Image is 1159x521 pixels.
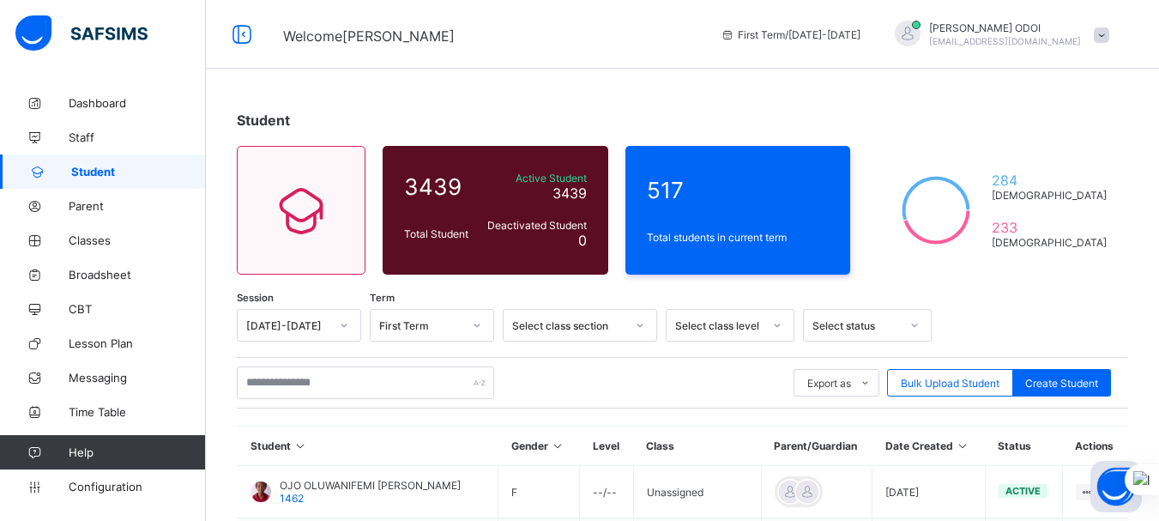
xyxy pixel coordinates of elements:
[283,27,455,45] span: Welcome [PERSON_NAME]
[901,377,999,390] span: Bulk Upload Student
[69,199,206,213] span: Parent
[929,36,1081,46] span: [EMAIL_ADDRESS][DOMAIN_NAME]
[985,427,1062,466] th: Status
[580,427,633,466] th: Level
[1005,485,1041,497] span: active
[878,21,1118,49] div: EMMANUELODOI
[400,223,480,245] div: Total Student
[1025,377,1098,390] span: Create Student
[761,427,872,466] th: Parent/Guardian
[69,302,206,316] span: CBT
[69,130,206,144] span: Staff
[552,185,587,202] span: 3439
[69,336,206,350] span: Lesson Plan
[633,466,761,518] td: Unassigned
[498,427,580,466] th: Gender
[721,28,860,41] span: session/term information
[580,466,633,518] td: --/--
[238,427,498,466] th: Student
[647,177,830,203] span: 517
[512,319,625,332] div: Select class section
[578,232,587,249] span: 0
[246,319,329,332] div: [DATE]-[DATE]
[1062,427,1128,466] th: Actions
[498,466,580,518] td: F
[929,21,1081,34] span: [PERSON_NAME] ODOI
[69,480,205,494] span: Configuration
[633,427,761,466] th: Class
[956,439,970,452] i: Sort in Ascending Order
[992,172,1107,189] span: 284
[404,173,475,200] span: 3439
[237,112,290,129] span: Student
[69,445,205,459] span: Help
[872,466,986,518] td: [DATE]
[69,96,206,110] span: Dashboard
[293,439,308,452] i: Sort in Ascending Order
[280,479,461,492] span: OJO OLUWANIFEMI [PERSON_NAME]
[1090,461,1142,512] button: Open asap
[237,292,274,304] span: Session
[379,319,462,332] div: First Term
[69,405,206,419] span: Time Table
[992,219,1107,236] span: 233
[812,319,900,332] div: Select status
[484,219,587,232] span: Deactivated Student
[992,236,1107,249] span: [DEMOGRAPHIC_DATA]
[551,439,565,452] i: Sort in Ascending Order
[69,233,206,247] span: Classes
[15,15,148,51] img: safsims
[69,268,206,282] span: Broadsheet
[647,231,830,244] span: Total students in current term
[675,319,763,332] div: Select class level
[807,377,851,390] span: Export as
[992,189,1107,202] span: [DEMOGRAPHIC_DATA]
[71,165,206,179] span: Student
[370,292,395,304] span: Term
[872,427,986,466] th: Date Created
[69,371,206,385] span: Messaging
[484,172,587,185] span: Active Student
[280,492,304,505] span: 1462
